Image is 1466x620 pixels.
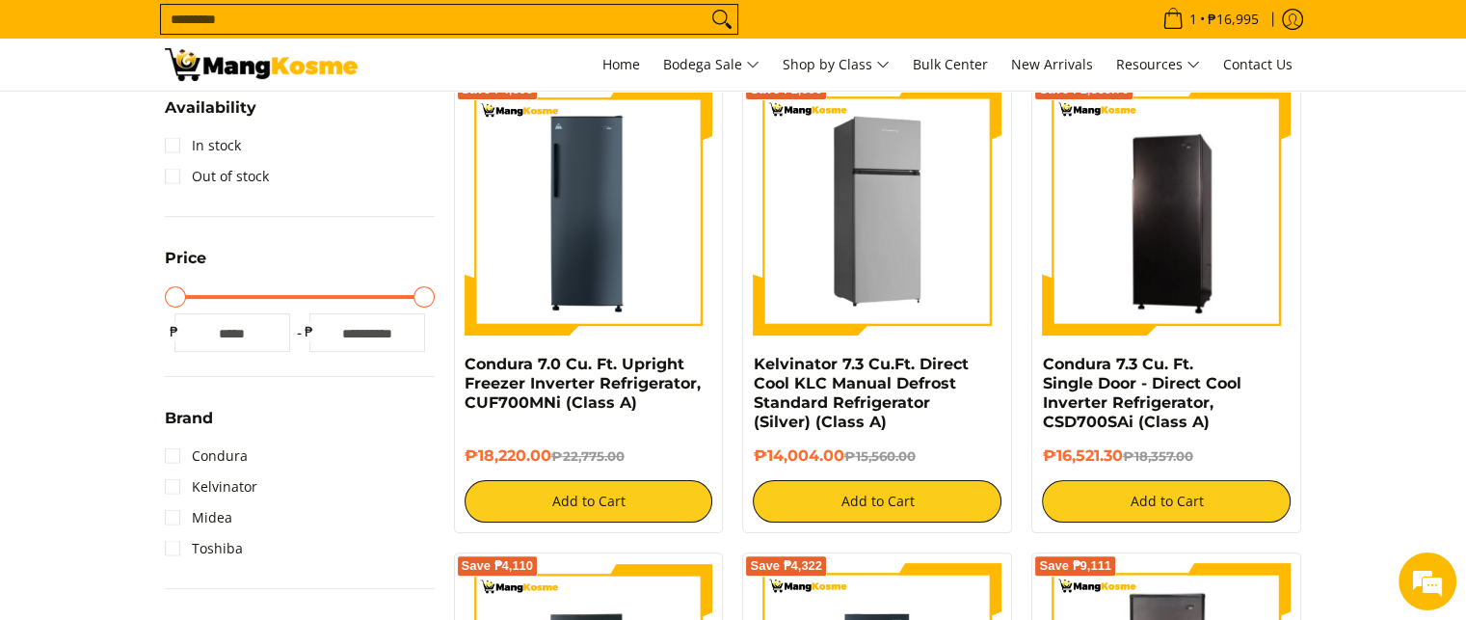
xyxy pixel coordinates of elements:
button: Add to Cart [1042,480,1291,523]
span: Save ₱9,111 [1039,560,1111,572]
a: Home [593,39,650,91]
del: ₱18,357.00 [1122,448,1192,464]
span: Save ₱1,835.70 [1039,84,1129,95]
a: Bulk Center [903,39,998,91]
a: Contact Us [1213,39,1302,91]
h6: ₱16,521.30 [1042,446,1291,466]
a: Shop by Class [773,39,899,91]
div: Minimize live chat window [316,10,362,56]
span: Shop by Class [783,53,890,77]
del: ₱22,775.00 [551,448,625,464]
img: Condura 7.3 Cu. Ft. Single Door - Direct Cool Inverter Refrigerator, CSD700SAi (Class A) [1042,90,1291,333]
summary: Open [165,100,256,130]
del: ₱15,560.00 [843,448,915,464]
span: Save ₱4,322 [750,560,822,572]
a: Bodega Sale [653,39,769,91]
a: Resources [1106,39,1210,91]
span: 1 [1186,13,1200,26]
span: Bulk Center [913,55,988,73]
span: ₱ [165,322,184,341]
button: Add to Cart [465,480,713,523]
span: ₱ [300,322,319,341]
nav: Main Menu [377,39,1302,91]
span: Availability [165,100,256,116]
span: Price [165,251,206,266]
a: Condura [165,441,248,472]
summary: Open [165,411,213,441]
img: Bodega Sale Refrigerator l Mang Kosme: Home Appliances Warehouse Sale [165,48,358,81]
span: Brand [165,411,213,426]
span: New Arrivals [1011,55,1093,73]
h6: ₱18,220.00 [465,446,713,466]
a: Condura 7.0 Cu. Ft. Upright Freezer Inverter Refrigerator, CUF700MNi (Class A) [465,355,701,412]
span: Save ₱1,556 [750,84,822,95]
span: Home [602,55,640,73]
span: Save ₱4,555 [462,84,534,95]
a: Toshiba [165,533,243,564]
a: Kelvinator [165,472,257,502]
a: In stock [165,130,241,161]
a: Midea [165,502,232,533]
span: • [1157,9,1265,30]
a: Out of stock [165,161,269,192]
span: Save ₱4,110 [462,560,534,572]
summary: Open [165,251,206,281]
span: ₱16,995 [1205,13,1262,26]
textarea: Type your message and hit 'Enter' [10,415,367,482]
button: Search [706,5,737,34]
span: Contact Us [1223,55,1293,73]
div: Chat with us now [100,108,324,133]
img: Condura 7.0 Cu. Ft. Upright Freezer Inverter Refrigerator, CUF700MNi (Class A) [465,87,713,336]
a: Condura 7.3 Cu. Ft. Single Door - Direct Cool Inverter Refrigerator, CSD700SAi (Class A) [1042,355,1240,431]
a: Kelvinator 7.3 Cu.Ft. Direct Cool KLC Manual Defrost Standard Refrigerator (Silver) (Class A) [753,355,968,431]
h6: ₱14,004.00 [753,446,1001,466]
button: Add to Cart [753,480,1001,523]
span: Resources [1116,53,1200,77]
span: Bodega Sale [663,53,760,77]
span: We're online! [112,187,266,382]
a: New Arrivals [1001,39,1103,91]
img: Kelvinator 7.3 Cu.Ft. Direct Cool KLC Manual Defrost Standard Refrigerator (Silver) (Class A) - 0 [753,87,1001,336]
